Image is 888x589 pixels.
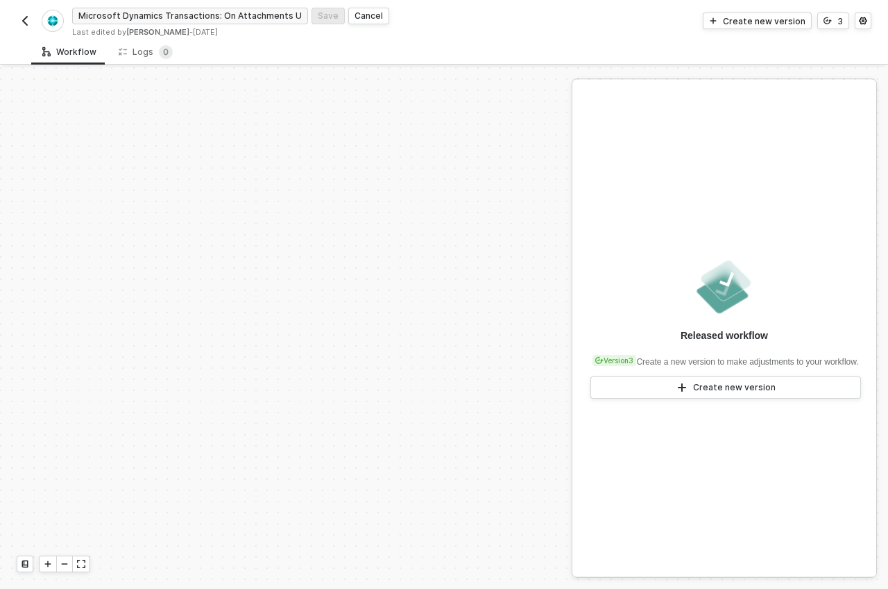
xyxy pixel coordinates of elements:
[77,560,85,568] span: icon-expand
[46,15,58,27] img: integration-icon
[590,376,861,399] button: Create new version
[703,13,812,29] button: Create new version
[19,15,31,26] img: back
[72,27,443,38] div: Last edited by - [DATE]
[595,356,604,365] span: icon-versioning
[60,560,69,568] span: icon-minus
[44,560,52,568] span: icon-play
[681,329,768,342] div: Released workflow
[355,10,383,22] div: Cancel
[42,47,96,58] div: Workflow
[159,45,173,59] sup: 0
[311,8,345,24] button: Save
[823,17,832,25] span: icon-versioning
[590,348,858,368] div: Create a new version to make adjustments to your workflow.
[126,27,189,37] span: [PERSON_NAME]
[723,15,805,27] div: Create new version
[119,45,173,59] div: Logs
[348,8,389,24] button: Cancel
[17,13,33,29] button: back
[709,17,717,25] span: icon-play
[693,382,776,393] div: Create new version
[72,8,308,24] input: Please enter a title
[859,17,867,25] span: icon-settings
[837,15,843,27] div: 3
[817,13,849,29] button: 3
[592,355,636,366] div: Version 3
[694,256,755,317] img: released.png
[676,382,688,393] span: icon-play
